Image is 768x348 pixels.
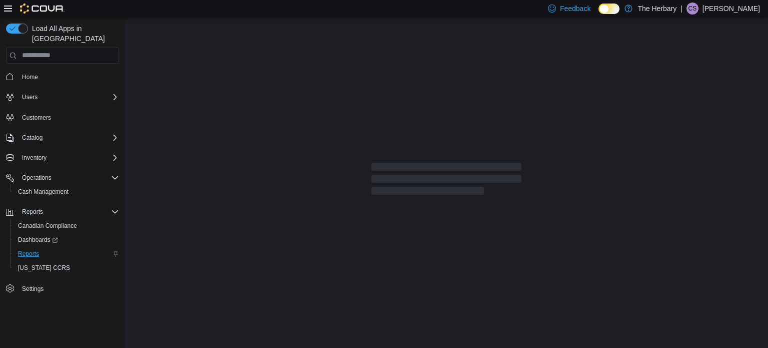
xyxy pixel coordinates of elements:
a: [US_STATE] CCRS [14,262,74,274]
button: Reports [10,247,123,261]
button: Inventory [18,152,50,164]
nav: Complex example [6,66,119,322]
span: Catalog [18,132,119,144]
span: Customers [18,111,119,124]
button: [US_STATE] CCRS [10,261,123,275]
span: Users [18,91,119,103]
button: Catalog [2,131,123,145]
button: Inventory [2,151,123,165]
img: Cova [20,4,64,14]
button: Users [18,91,41,103]
span: Reports [14,248,119,260]
span: CS [688,3,697,15]
span: Washington CCRS [14,262,119,274]
a: Settings [18,283,47,295]
a: Home [18,71,42,83]
span: [US_STATE] CCRS [18,264,70,272]
button: Operations [2,171,123,185]
span: Settings [18,282,119,294]
span: Reports [18,206,119,218]
span: Catalog [22,134,42,142]
span: Operations [22,174,51,182]
button: Customers [2,110,123,125]
span: Load All Apps in [GEOGRAPHIC_DATA] [28,24,119,44]
span: Operations [18,172,119,184]
span: Home [18,71,119,83]
button: Reports [18,206,47,218]
a: Customers [18,112,55,124]
button: Users [2,90,123,104]
button: Reports [2,205,123,219]
button: Operations [18,172,55,184]
span: Feedback [560,4,590,14]
span: Dashboards [18,236,58,244]
span: Canadian Compliance [18,222,77,230]
a: Dashboards [14,234,62,246]
span: Cash Management [14,186,119,198]
span: Settings [22,285,43,293]
span: Reports [22,208,43,216]
span: Loading [371,165,521,197]
span: Cash Management [18,188,68,196]
span: Reports [18,250,39,258]
p: | [680,3,682,15]
a: Cash Management [14,186,72,198]
span: Canadian Compliance [14,220,119,232]
p: [PERSON_NAME] [702,3,760,15]
span: Inventory [22,154,46,162]
button: Cash Management [10,185,123,199]
span: Dashboards [14,234,119,246]
span: Users [22,93,37,101]
p: The Herbary [637,3,676,15]
a: Reports [14,248,43,260]
input: Dark Mode [598,4,619,14]
span: Home [22,73,38,81]
span: Customers [22,114,51,122]
a: Dashboards [10,233,123,247]
span: Inventory [18,152,119,164]
div: Carolyn Stona [686,3,698,15]
button: Canadian Compliance [10,219,123,233]
button: Catalog [18,132,46,144]
a: Canadian Compliance [14,220,81,232]
button: Settings [2,281,123,295]
button: Home [2,70,123,84]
